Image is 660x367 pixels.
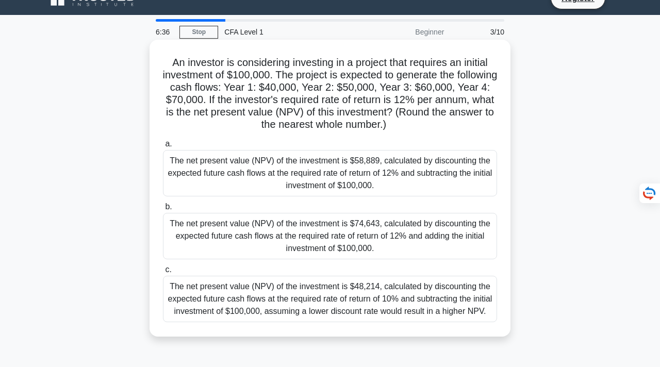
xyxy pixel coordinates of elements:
div: The net present value (NPV) of the investment is $48,214, calculated by discounting the expected ... [163,276,497,322]
div: 3/10 [450,22,510,42]
div: 6:36 [150,22,179,42]
span: b. [165,202,172,211]
div: CFA Level 1 [218,22,360,42]
a: Stop [179,26,218,39]
div: The net present value (NPV) of the investment is $74,643, calculated by discounting the expected ... [163,213,497,259]
span: a. [165,139,172,148]
span: c. [165,265,171,274]
div: Beginner [360,22,450,42]
div: The net present value (NPV) of the investment is $58,889, calculated by discounting the expected ... [163,150,497,196]
h5: An investor is considering investing in a project that requires an initial investment of $100,000... [162,56,498,131]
